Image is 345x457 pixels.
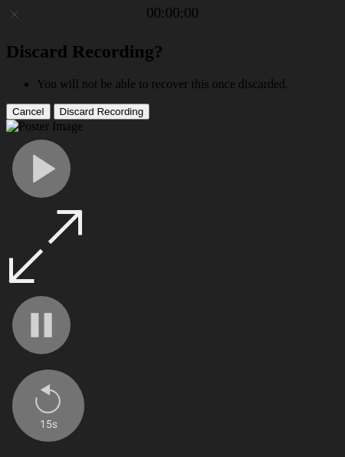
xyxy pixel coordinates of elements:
img: Poster Image [6,120,83,133]
button: Discard Recording [54,104,150,120]
h2: Discard Recording? [6,41,339,62]
button: Cancel [6,104,51,120]
a: 00:00:00 [146,5,199,21]
li: You will not be able to recover this once discarded. [37,77,339,91]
